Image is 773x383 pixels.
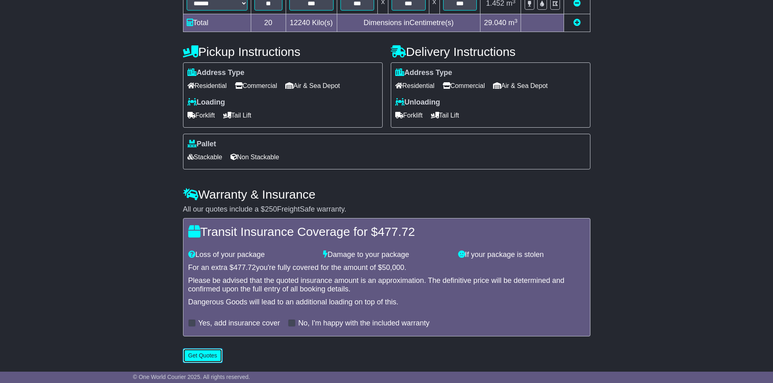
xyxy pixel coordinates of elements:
[230,151,279,163] span: Non Stackable
[443,79,485,92] span: Commercial
[285,79,340,92] span: Air & Sea Depot
[235,79,277,92] span: Commercial
[391,45,590,58] h4: Delivery Instructions
[454,250,589,259] div: If your package is stolen
[251,14,286,32] td: 20
[298,319,430,328] label: No, I'm happy with the included warranty
[187,68,245,77] label: Address Type
[198,319,280,328] label: Yes, add insurance cover
[395,68,452,77] label: Address Type
[337,14,480,32] td: Dimensions in Centimetre(s)
[493,79,548,92] span: Air & Sea Depot
[290,19,310,27] span: 12240
[395,109,423,122] span: Forklift
[265,205,277,213] span: 250
[508,19,518,27] span: m
[286,14,337,32] td: Kilo(s)
[183,45,383,58] h4: Pickup Instructions
[515,18,518,24] sup: 3
[382,263,404,272] span: 50,000
[187,79,227,92] span: Residential
[188,276,585,294] div: Please be advised that the quoted insurance amount is an approximation. The definitive price will...
[395,98,440,107] label: Unloading
[223,109,252,122] span: Tail Lift
[187,140,216,149] label: Pallet
[133,374,250,380] span: © One World Courier 2025. All rights reserved.
[431,109,459,122] span: Tail Lift
[187,109,215,122] span: Forklift
[183,205,590,214] div: All our quotes include a $ FreightSafe warranty.
[234,263,256,272] span: 477.72
[319,250,454,259] div: Damage to your package
[187,151,222,163] span: Stackable
[188,225,585,238] h4: Transit Insurance Coverage for $
[183,14,251,32] td: Total
[183,349,223,363] button: Get Quotes
[573,19,581,27] a: Add new item
[187,98,225,107] label: Loading
[395,79,435,92] span: Residential
[378,225,415,238] span: 477.72
[188,298,585,307] div: Dangerous Goods will lead to an additional loading on top of this.
[184,250,319,259] div: Loss of your package
[484,19,506,27] span: 29.040
[183,188,590,201] h4: Warranty & Insurance
[188,263,585,272] div: For an extra $ you're fully covered for the amount of $ .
